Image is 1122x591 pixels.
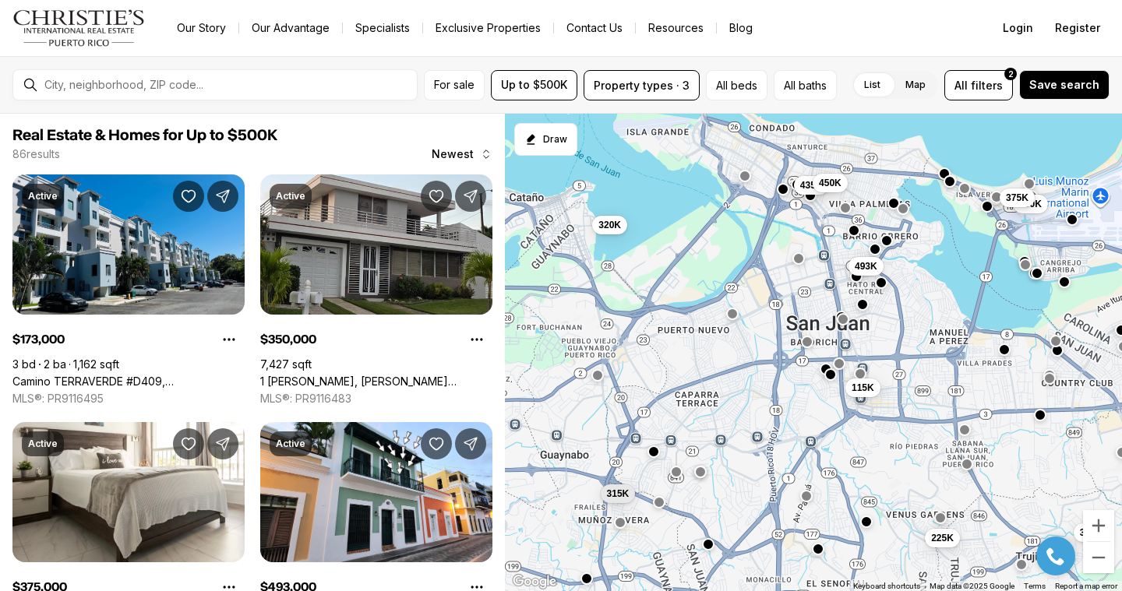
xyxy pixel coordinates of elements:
span: Register [1055,22,1100,34]
button: Login [993,12,1043,44]
span: All [954,77,968,93]
button: Property options [461,324,492,355]
span: Login [1003,22,1033,34]
span: Map data ©2025 Google [930,582,1014,590]
button: Save Property: 315 LUNA ST., MAESTRO RAFAEL CORDERO COND. #2-A [421,428,452,459]
span: Real Estate & Homes for Up to $500K [12,128,277,143]
span: Up to $500K [501,79,567,91]
span: 490K [1019,198,1042,210]
button: Register [1046,12,1110,44]
span: For sale [434,79,475,91]
a: 1 VENUS GARDES, TRUJILLO ALTO PR, 00976 [260,375,492,389]
button: All beds [706,70,767,100]
a: Our Story [164,17,238,39]
button: 493K [849,257,884,276]
span: Newest [432,148,474,160]
button: 225K [925,529,960,547]
span: 320K [598,219,621,231]
span: 315K [607,487,630,500]
button: Save search [1019,70,1110,100]
p: 86 results [12,148,60,160]
button: Zoom out [1083,542,1114,573]
button: For sale [424,70,485,100]
span: 450K [819,177,841,189]
button: Share Property [455,428,486,459]
button: Share Property [207,428,238,459]
p: Active [276,190,305,202]
a: Specialists [343,17,422,39]
button: Zoom in [1083,510,1114,541]
span: 2 [1008,68,1014,80]
label: Map [893,71,938,99]
button: Save Property: Camino TERRAVERDE #D409 [173,181,204,212]
a: Exclusive Properties [423,17,553,39]
button: Start drawing [514,123,577,156]
button: Save Property: 5803 JOSÉ M. TARTAK AVE #407 [173,428,204,459]
button: All baths [774,70,837,100]
a: Camino TERRAVERDE #D409, TRUJILLO ALTO PR, 00976 [12,375,245,389]
span: 115K [852,382,874,394]
span: 350K [1080,526,1103,539]
button: 375K [1000,188,1035,207]
span: 375K [1006,192,1028,204]
span: filters [971,77,1003,93]
button: Contact Us [554,17,635,39]
label: List [852,71,893,99]
p: Active [276,438,305,450]
button: 435K [794,176,829,195]
button: Share Property [455,181,486,212]
p: Active [28,190,58,202]
a: Blog [717,17,765,39]
button: Property types · 3 [584,70,700,100]
button: 115K [845,378,880,397]
img: logo [12,9,146,47]
button: Property options [213,324,245,355]
button: 315K [601,484,636,503]
button: Allfilters2 [944,70,1013,100]
span: 435K [800,179,823,192]
button: Newest [422,139,502,170]
button: 320K [592,216,627,234]
a: Terms (opens in new tab) [1024,582,1046,590]
button: Save Property: 1 VENUS GARDES [421,181,452,212]
a: Resources [636,17,716,39]
p: Active [28,438,58,450]
button: 450K [813,174,848,192]
span: 493K [855,260,877,273]
span: Save search [1029,79,1099,91]
a: Report a map error [1055,582,1117,590]
button: Share Property [207,181,238,212]
a: Our Advantage [239,17,342,39]
span: 225K [931,532,954,544]
button: Up to $500K [491,70,577,100]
